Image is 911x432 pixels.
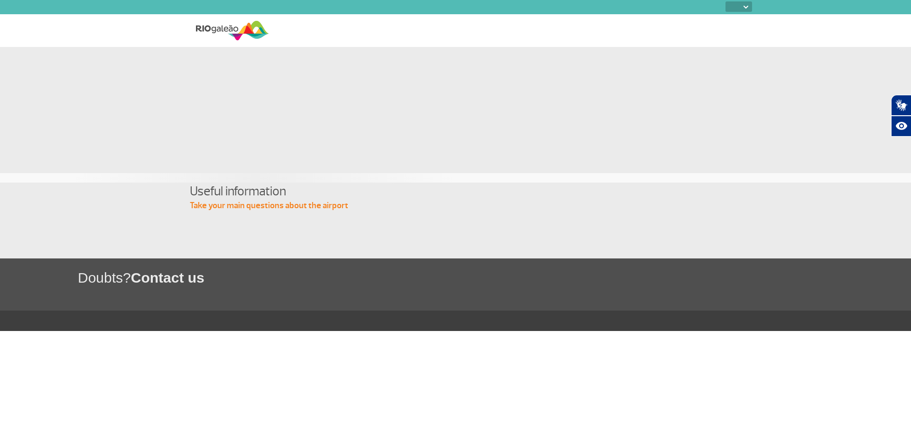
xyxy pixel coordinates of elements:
p: Take your main questions about the airport [190,200,721,211]
div: Plugin de acessibilidade da Hand Talk. [891,95,911,137]
h1: Doubts? [78,268,911,287]
button: Abrir recursos assistivos. [891,116,911,137]
button: Abrir tradutor de língua de sinais. [891,95,911,116]
h4: Useful information [190,183,721,200]
span: Contact us [131,270,205,285]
